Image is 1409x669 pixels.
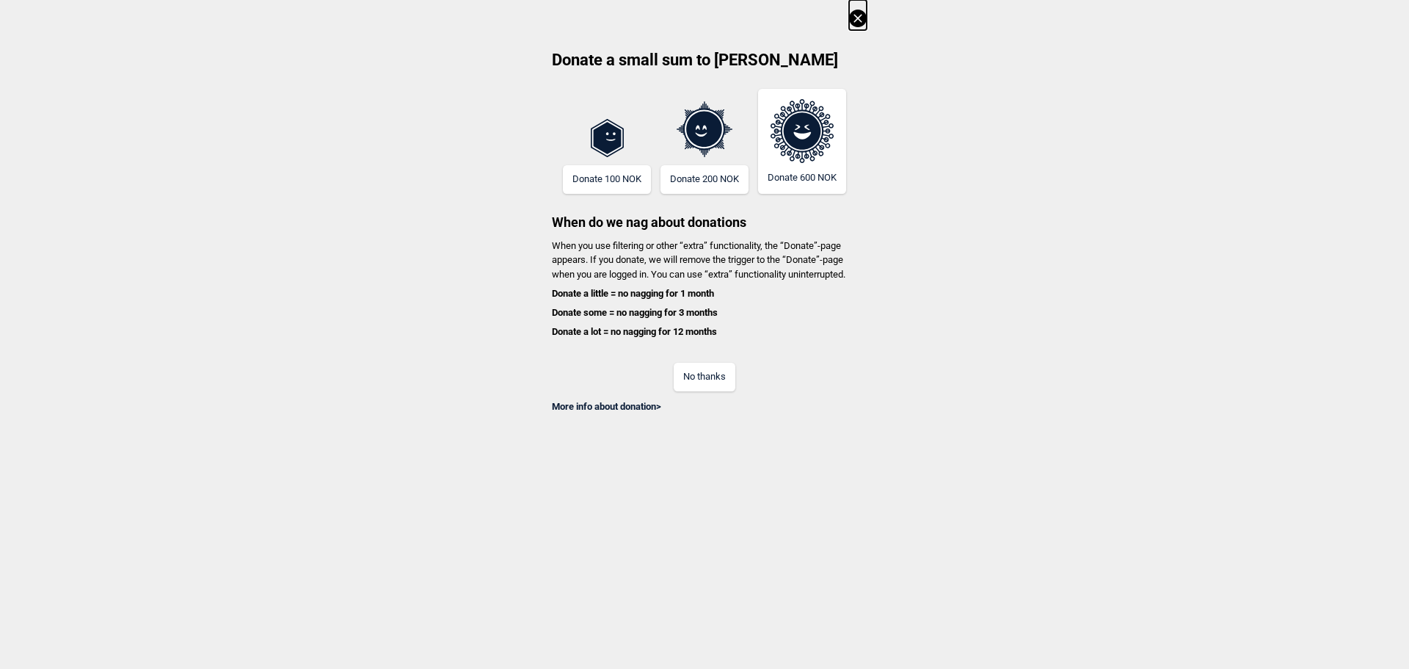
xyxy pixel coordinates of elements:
[552,326,717,337] b: Donate a lot = no nagging for 12 months
[660,165,749,194] button: Donate 200 NOK
[542,194,867,231] h3: When do we nag about donations
[563,165,651,194] button: Donate 100 NOK
[758,89,846,194] button: Donate 600 NOK
[552,307,718,318] b: Donate some = no nagging for 3 months
[552,288,714,299] b: Donate a little = no nagging for 1 month
[552,401,661,412] a: More info about donation>
[542,49,867,82] h2: Donate a small sum to [PERSON_NAME]
[542,239,867,339] p: When you use filtering or other “extra” functionality, the “Donate”-page appears. If you donate, ...
[674,363,735,391] button: No thanks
